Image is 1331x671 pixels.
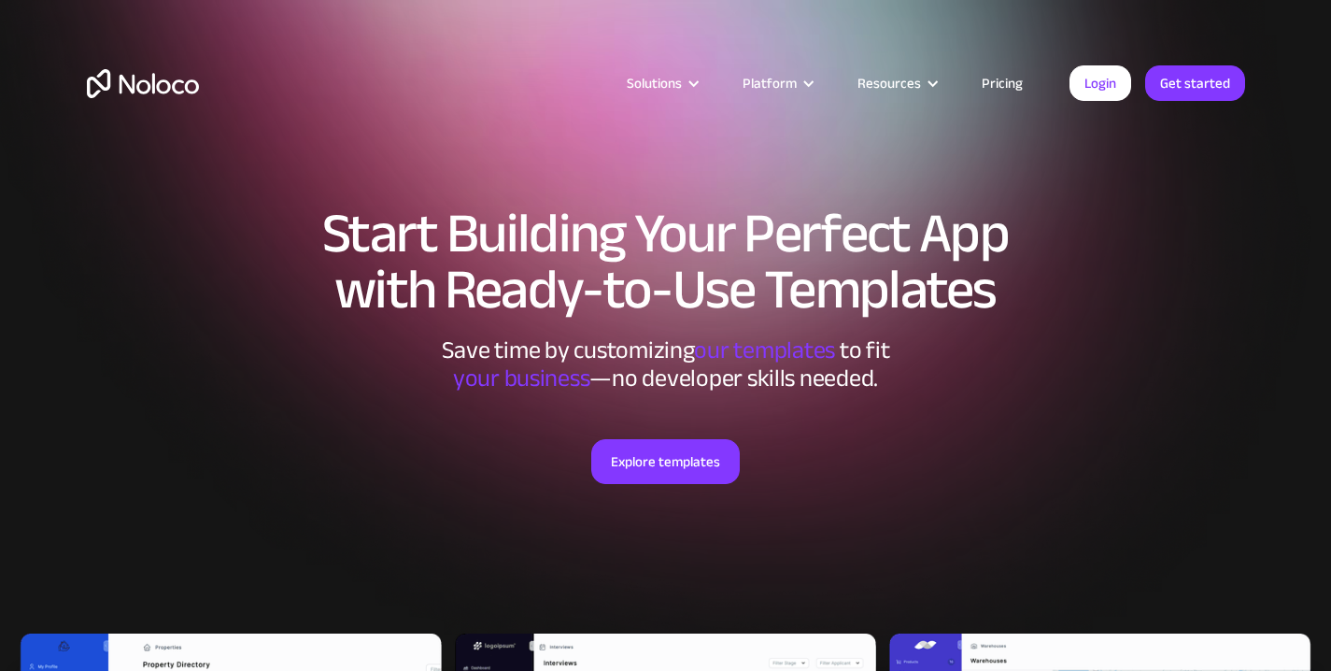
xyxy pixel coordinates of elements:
[1069,65,1131,101] a: Login
[87,206,1245,318] h1: Start Building Your Perfect App with Ready-to-Use Templates
[958,71,1046,95] a: Pricing
[857,71,921,95] div: Resources
[603,71,719,95] div: Solutions
[87,69,199,98] a: home
[719,71,834,95] div: Platform
[453,355,590,401] span: your business
[694,327,835,373] span: our templates
[386,336,946,393] div: Save time by customizing to fit ‍ —no developer skills needed.
[627,71,682,95] div: Solutions
[743,71,797,95] div: Platform
[1145,65,1245,101] a: Get started
[834,71,958,95] div: Resources
[591,439,740,484] a: Explore templates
